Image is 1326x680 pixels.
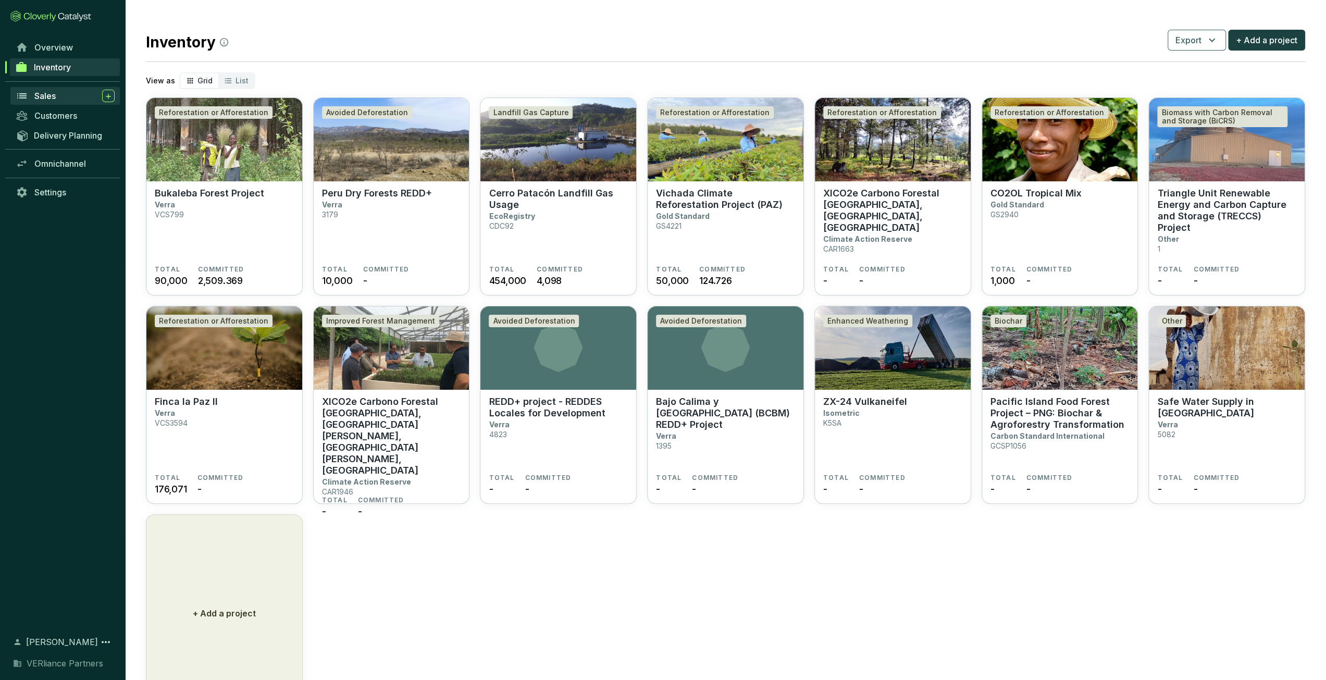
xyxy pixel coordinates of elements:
[823,106,941,119] div: Reforestation or Afforestation
[859,274,863,288] span: -
[990,431,1105,440] p: Carbon Standard International
[34,158,86,169] span: Omnichannel
[146,306,303,504] a: Finca la Paz IIReforestation or AfforestationFinca la Paz IIVerraVCS3594TOTAL176,071COMMITTED-
[525,482,529,496] span: -
[1157,244,1160,253] p: 1
[525,474,571,482] span: COMMITTED
[699,274,732,288] span: 124.726
[155,106,272,119] div: Reforestation or Afforestation
[10,127,120,144] a: Delivery Planning
[1175,34,1201,46] span: Export
[1026,274,1031,288] span: -
[363,274,367,288] span: -
[322,200,342,209] p: Verra
[34,62,71,72] span: Inventory
[990,315,1026,327] div: Biochar
[647,306,804,504] a: Avoided DeforestationBajo Calima y [GEOGRAPHIC_DATA] (BCBM) REDD+ ProjectVerra1395TOTAL-COMMITTED-
[990,274,1015,288] span: 1,000
[1157,234,1179,243] p: Other
[26,636,98,648] span: [PERSON_NAME]
[823,188,962,233] p: XICO2e Carbono Forestal [GEOGRAPHIC_DATA], [GEOGRAPHIC_DATA], [GEOGRAPHIC_DATA]
[146,306,302,390] img: Finca la Paz II
[647,97,804,295] a: Vichada Climate Reforestation Project (PAZ)Reforestation or AfforestationVichada Climate Reforest...
[155,315,272,327] div: Reforestation or Afforestation
[656,315,746,327] div: Avoided Deforestation
[322,106,412,119] div: Avoided Deforestation
[656,212,710,220] p: Gold Standard
[982,98,1138,181] img: CO2OL Tropical Mix
[10,183,120,201] a: Settings
[1157,482,1161,496] span: -
[34,110,77,121] span: Customers
[34,91,56,101] span: Sales
[1157,420,1178,429] p: Verra
[155,200,175,209] p: Verra
[322,274,353,288] span: 10,000
[823,234,912,243] p: Climate Action Reserve
[982,306,1138,504] a: Pacific Island Food Forest Project – PNG: Biochar & Agroforestry TransformationBiocharPacific Isl...
[823,265,849,274] span: TOTAL
[859,265,906,274] span: COMMITTED
[322,477,411,486] p: Climate Action Reserve
[1236,34,1297,46] span: + Add a project
[859,474,906,482] span: COMMITTED
[10,87,120,105] a: Sales
[990,265,1016,274] span: TOTAL
[1148,97,1305,295] a: Triangle Unit Renewable Energy and Carbon Capture and Storage (TRECCS) ProjectBiomass with Carbon...
[990,210,1019,219] p: GS2940
[990,482,995,496] span: -
[814,97,971,295] a: XICO2e Carbono Forestal Ejido Pueblo Nuevo, Durango, MéxicoReforestation or AfforestationXICO2e C...
[982,306,1138,390] img: Pacific Island Food Forest Project – PNG: Biochar & Agroforestry Transformation
[10,39,120,56] a: Overview
[656,482,660,496] span: -
[648,98,803,181] img: Vichada Climate Reforestation Project (PAZ)
[146,31,228,53] h2: Inventory
[313,306,470,504] a: XICO2e Carbono Forestal Ejido Noh Bec, Municipio de Felipe Carrillo Puerto, Estado de Quintana Ro...
[155,409,175,417] p: Verra
[1157,274,1161,288] span: -
[322,396,461,476] p: XICO2e Carbono Forestal [GEOGRAPHIC_DATA], [GEOGRAPHIC_DATA][PERSON_NAME], [GEOGRAPHIC_DATA][PERS...
[155,482,187,496] span: 176,071
[363,265,410,274] span: COMMITTED
[193,607,256,620] p: + Add a project
[1157,315,1186,327] div: Other
[179,72,255,89] div: segmented control
[823,474,849,482] span: TOTAL
[197,474,244,482] span: COMMITTED
[155,418,188,427] p: VCS3594
[990,188,1082,199] p: CO2OL Tropical Mix
[358,504,362,518] span: -
[314,306,469,390] img: XICO2e Carbono Forestal Ejido Noh Bec, Municipio de Felipe Carrillo Puerto, Estado de Quintana Ro...
[27,657,103,670] span: VERliance Partners
[1228,30,1305,51] button: + Add a project
[489,212,535,220] p: EcoRegistry
[480,306,637,504] a: Avoided DeforestationREDD+ project - REDDES Locales for DevelopmentVerra4823TOTAL-COMMITTED-
[34,42,73,53] span: Overview
[146,76,175,86] p: View as
[656,441,672,450] p: 1395
[358,496,404,504] span: COMMITTED
[322,315,439,327] div: Improved Forest Management
[990,474,1016,482] span: TOTAL
[656,274,689,288] span: 50,000
[692,474,738,482] span: COMMITTED
[823,315,912,327] div: Enhanced Weathering
[1157,106,1287,127] div: Biomass with Carbon Removal and Storage (BiCRS)
[656,106,774,119] div: Reforestation or Afforestation
[1149,306,1305,390] img: Safe Water Supply in Zambia
[823,418,841,427] p: K5SA
[815,98,971,181] img: XICO2e Carbono Forestal Ejido Pueblo Nuevo, Durango, México
[480,97,637,295] a: Cerro Patacón Landfill Gas UsageLandfill Gas CaptureCerro Patacón Landfill Gas UsageEcoRegistryCD...
[489,420,509,429] p: Verra
[1149,98,1305,181] img: Triangle Unit Renewable Energy and Carbon Capture and Storage (TRECCS) Project
[155,474,180,482] span: TOTAL
[823,396,907,407] p: ZX-24 Vulkaneifel
[982,97,1138,295] a: CO2OL Tropical MixReforestation or AfforestationCO2OL Tropical MixGold StandardGS2940TOTAL1,000CO...
[1026,474,1073,482] span: COMMITTED
[236,76,249,85] span: List
[1148,306,1305,504] a: Safe Water Supply in ZambiaOtherSafe Water Supply in [GEOGRAPHIC_DATA]Verra5082TOTAL-COMMITTED-
[489,474,514,482] span: TOTAL
[859,482,863,496] span: -
[990,396,1130,430] p: Pacific Island Food Forest Project – PNG: Biochar & Agroforestry Transformation
[155,396,218,407] p: Finca la Paz II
